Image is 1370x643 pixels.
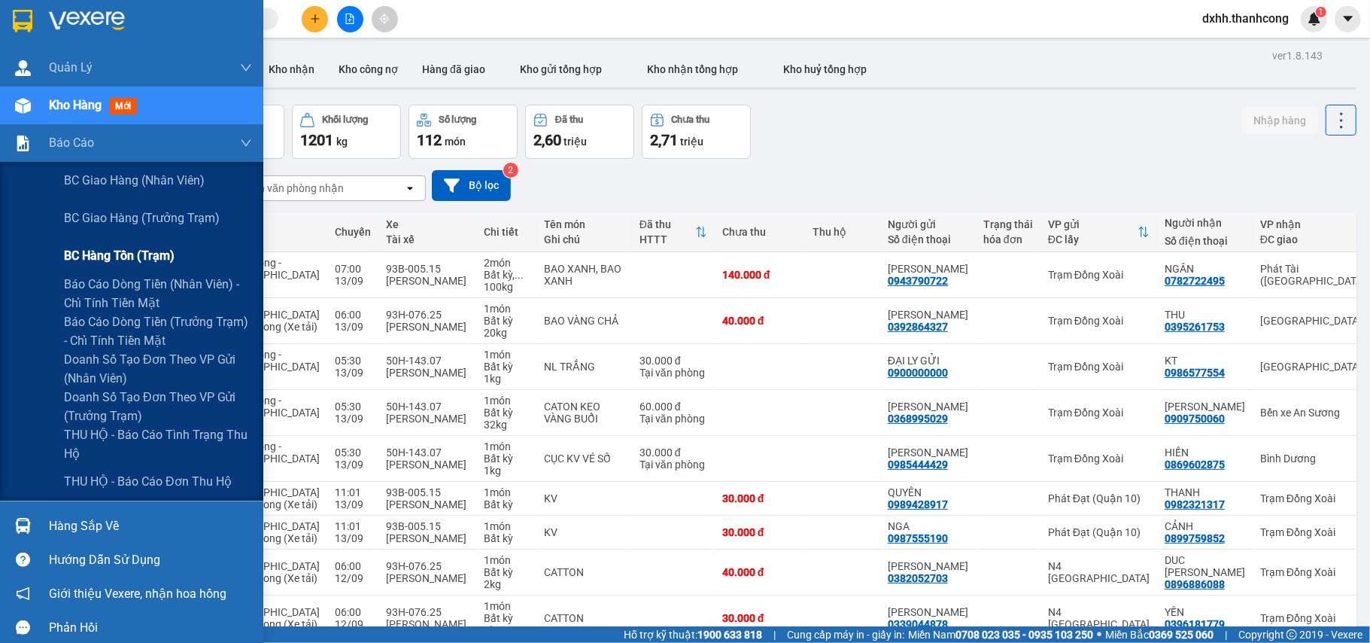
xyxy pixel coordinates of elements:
div: Trạm Đồng Xoài [1048,269,1150,281]
div: LÊ THỊ HOA [888,401,968,413]
span: Kho huỷ tổng hợp [783,63,867,75]
div: 1 món [484,440,529,453]
button: Kho công nợ [327,51,410,87]
span: Phước Long - [GEOGRAPHIC_DATA] (Xe tải) [218,349,320,385]
div: 140.000 đ [722,269,797,281]
div: 20 kg [484,327,529,339]
span: Phước Long - [GEOGRAPHIC_DATA] (Xe tải) [218,440,320,477]
div: ĐC lấy [1048,233,1138,245]
div: DUC TAI [1165,554,1245,578]
span: Kho gửi tổng hợp [520,63,602,75]
div: CATTON [544,566,624,578]
div: Người nhận [1165,217,1245,229]
span: THU HỘ - Báo cáo tình trạng thu hộ [64,425,252,463]
span: [GEOGRAPHIC_DATA] - Phước Long (Xe tải) [218,520,320,544]
div: Bến xe An Sương [1260,407,1369,419]
div: Phát Đạt (Quận 10) [1048,526,1150,538]
div: LÊ THỊ HẢI PHƯỢNG [888,606,968,618]
img: icon-new-feature [1308,12,1321,26]
img: warehouse-icon [15,60,31,76]
span: [GEOGRAPHIC_DATA] - Phước Long (Xe tải) [218,309,320,333]
div: 0782722495 [1165,275,1225,287]
div: Đã thu [555,114,583,125]
sup: 2 [503,163,518,178]
div: ver 1.8.143 [1272,47,1323,64]
span: ⚪️ [1097,632,1101,638]
img: warehouse-icon [15,518,31,534]
div: VP nhận [1260,218,1357,230]
div: 0986577554 [1165,367,1225,379]
div: CATON KEO VÀNG BUỔI [544,401,624,425]
div: 1 món [484,600,529,612]
div: 50H-143.07 [386,401,469,413]
div: [PERSON_NAME] [386,572,469,584]
div: Thu hộ [813,226,873,238]
div: [PERSON_NAME] [386,413,469,425]
span: Báo cáo [49,133,94,152]
span: copyright [1286,629,1297,640]
span: Hỗ trợ kỹ thuật: [624,626,762,643]
div: 93B-005.15 [386,520,469,532]
div: Xe [386,218,469,230]
div: 40.000 đ [722,315,797,327]
div: Chi tiết [484,226,529,238]
div: 0943790722 [888,275,948,287]
div: 1 kg [484,373,529,385]
div: 93B-005.15 [386,263,469,275]
div: 32 kg [484,419,529,431]
div: KV [544,492,624,504]
div: Bất kỳ [484,532,529,544]
button: Khối lượng1201kg [292,105,401,159]
div: Bình Dương [1260,453,1369,465]
div: Người gửi [888,218,968,230]
div: [GEOGRAPHIC_DATA] [1260,361,1369,373]
div: Tại văn phòng [639,459,707,471]
div: 13/09 [335,532,371,544]
button: Kho nhận [257,51,327,87]
button: Đã thu2,60 triệu [525,105,634,159]
div: [PERSON_NAME] [386,275,469,287]
div: 1 kg [484,465,529,477]
span: Miền Nam [908,626,1093,643]
span: món [445,136,466,148]
div: 12/09 [335,618,371,630]
div: Bất kỳ [484,566,529,578]
div: Khối lượng [322,114,368,125]
div: CẢNH [1165,520,1245,532]
th: Toggle SortBy [632,212,715,252]
div: QUYÊN [888,486,968,498]
span: | [773,626,776,643]
button: plus [302,6,328,32]
div: 11:01 [335,486,371,498]
div: BAO XANH, BAO XANH [544,263,624,287]
div: 30.000 đ [722,526,797,538]
button: file-add [337,6,363,32]
div: [PERSON_NAME] [386,321,469,333]
div: 93B-005.15 [386,486,469,498]
svg: open [404,182,416,194]
div: Số điện thoại [1165,235,1245,247]
div: NGUYỄN VỸ [888,263,968,275]
span: 112 [417,131,442,149]
span: 1 [1318,7,1323,17]
div: 50H-143.07 [386,446,469,459]
span: THU HỘ - Báo cáo đơn thu hộ [64,472,232,491]
div: Số lượng [439,114,477,125]
div: 100 kg [484,281,529,293]
sup: 1 [1316,7,1326,17]
div: THANH [1165,486,1245,498]
div: [PERSON_NAME] [386,498,469,510]
div: Bất kỳ [484,407,529,419]
div: 1 món [484,554,529,566]
div: Bất kỳ [484,361,529,373]
div: Trạm Đồng Xoài [1260,566,1369,578]
div: 0392864327 [888,321,948,333]
div: 0896886088 [1165,578,1225,590]
div: 13/09 [335,367,371,379]
div: [PERSON_NAME] [386,459,469,471]
div: 0987555190 [888,532,948,544]
div: 13/09 [335,459,371,471]
div: ĐC giao [1260,233,1357,245]
div: HỒNG VÂN [1165,401,1245,413]
div: 1 món [484,349,529,361]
